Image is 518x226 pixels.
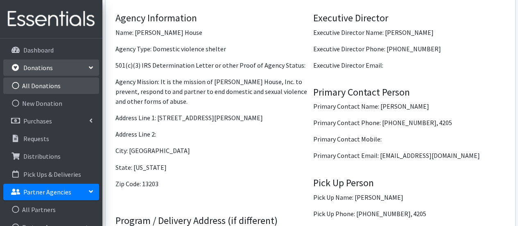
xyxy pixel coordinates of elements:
[313,44,505,54] p: Executive Director Phone: [PHONE_NUMBER]
[3,95,99,112] a: New Donation
[23,117,52,125] p: Purchases
[313,208,505,218] p: Pick Up Phone: [PHONE_NUMBER], 4205
[313,151,505,160] p: Primary Contact Email: [EMAIL_ADDRESS][DOMAIN_NAME]
[3,201,99,218] a: All Partners
[115,146,307,155] p: City: [GEOGRAPHIC_DATA]
[23,135,49,143] p: Requests
[115,12,307,24] h4: Agency Information
[3,59,99,76] a: Donations
[115,129,307,139] p: Address Line 2:
[115,162,307,172] p: State: [US_STATE]
[3,5,99,33] img: HumanEssentials
[115,77,307,106] p: Agency Mission: It is the mission of [PERSON_NAME] House, Inc. to prevent, respond to and partner...
[313,101,505,111] p: Primary Contact Name: [PERSON_NAME]
[3,130,99,147] a: Requests
[23,46,54,54] p: Dashboard
[23,170,81,178] p: Pick Ups & Deliveries
[3,78,99,94] a: All Donations
[23,188,71,196] p: Partner Agencies
[313,177,505,189] h4: Pick Up Person
[3,184,99,200] a: Partner Agencies
[115,44,307,54] p: Agency Type: Domestic violence shelter
[3,166,99,183] a: Pick Ups & Deliveries
[313,134,505,144] p: Primary Contact Mobile:
[115,27,307,37] p: Name: [PERSON_NAME] House
[313,118,505,128] p: Primary Contact Phone: [PHONE_NUMBER], 4205
[23,152,61,160] p: Distributions
[313,27,505,37] p: Executive Director Name: [PERSON_NAME]
[313,12,505,24] h4: Executive Director
[3,148,99,164] a: Distributions
[23,64,53,72] p: Donations
[313,192,505,202] p: Pick Up Name: [PERSON_NAME]
[115,178,307,188] p: Zip Code: 13203
[313,87,505,98] h4: Primary Contact Person
[3,113,99,129] a: Purchases
[3,42,99,58] a: Dashboard
[115,60,307,70] p: 501(c)(3) IRS Determination Letter or other Proof of Agency Status:
[115,113,307,123] p: Address Line 1: [STREET_ADDRESS][PERSON_NAME]
[313,60,505,70] p: Executive Director Email:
